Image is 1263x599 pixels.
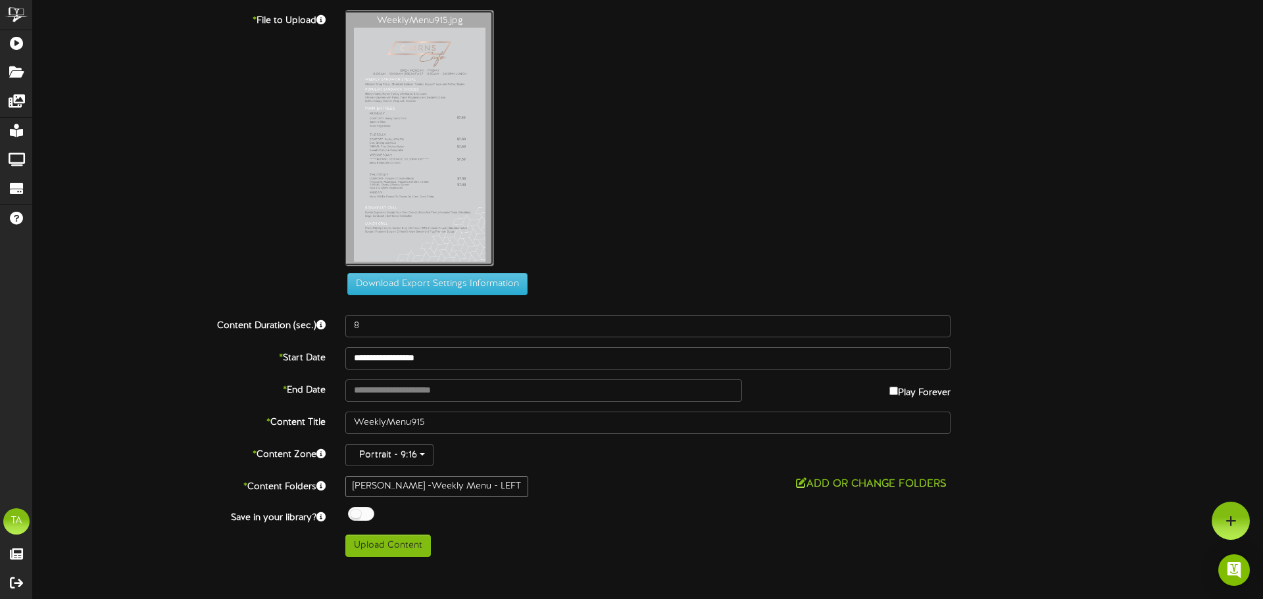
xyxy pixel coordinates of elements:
[345,476,528,497] div: [PERSON_NAME] -Weekly Menu - LEFT
[23,444,335,462] label: Content Zone
[23,379,335,397] label: End Date
[3,508,30,535] div: TA
[345,535,431,557] button: Upload Content
[889,387,898,395] input: Play Forever
[345,444,433,466] button: Portrait - 9:16
[23,476,335,494] label: Content Folders
[23,507,335,525] label: Save in your library?
[23,315,335,333] label: Content Duration (sec.)
[23,10,335,28] label: File to Upload
[792,476,951,492] button: Add or Change Folders
[345,412,951,434] input: Title of this Content
[347,273,528,295] button: Download Export Settings Information
[23,412,335,429] label: Content Title
[889,379,951,400] label: Play Forever
[23,347,335,365] label: Start Date
[341,279,528,289] a: Download Export Settings Information
[1218,554,1250,586] div: Open Intercom Messenger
